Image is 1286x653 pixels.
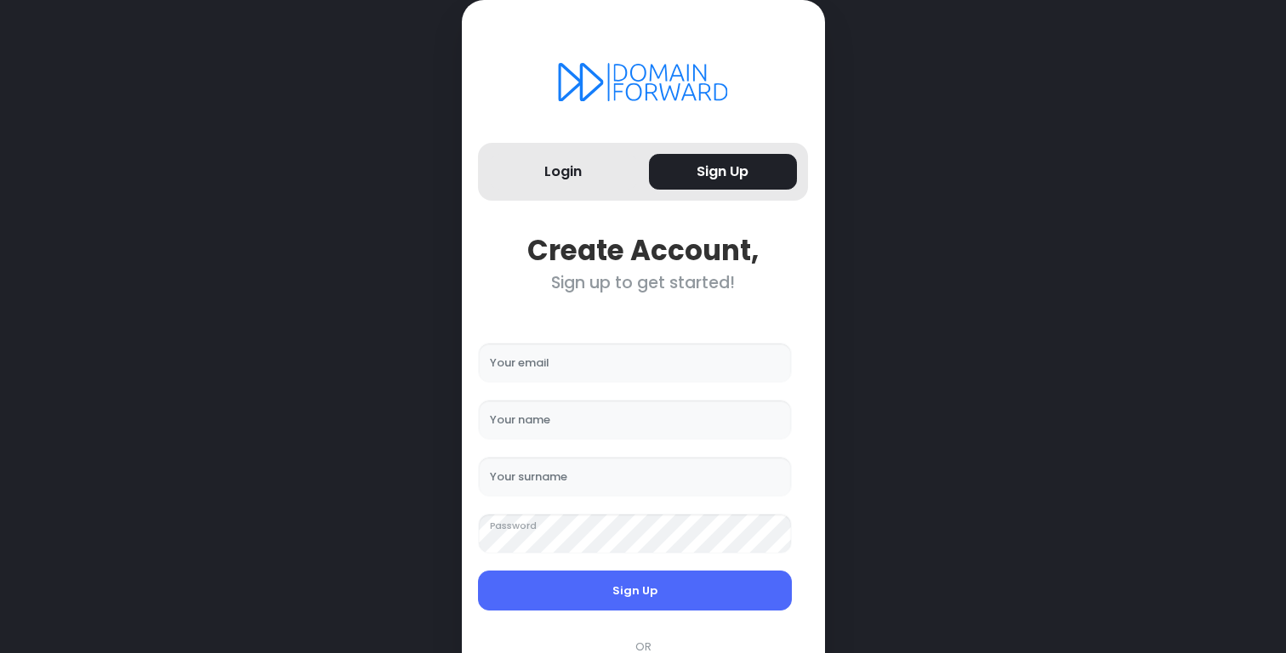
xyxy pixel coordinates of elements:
div: Create Account, [478,234,808,267]
button: Login [489,154,638,190]
div: Sign up to get started! [478,273,808,292]
button: Sign Up [478,571,792,611]
button: Sign Up [649,154,798,190]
